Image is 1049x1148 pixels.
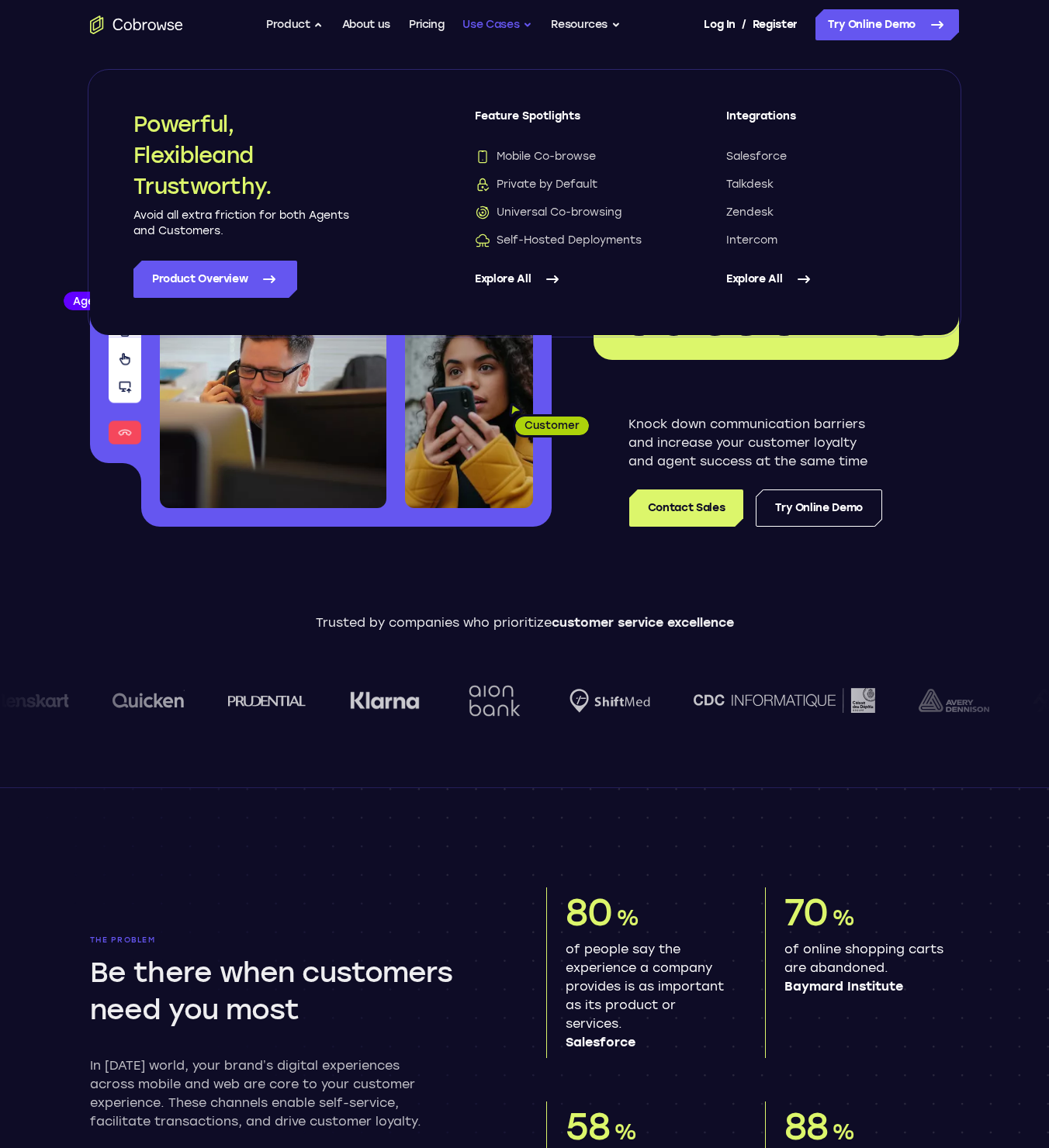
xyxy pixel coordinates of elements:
p: In [DATE] world, your brand’s digital experiences across mobile and web are core to your customer... [90,1056,441,1131]
button: Product [266,9,324,40]
a: Explore All [475,261,664,298]
img: Mobile Co-browse [475,149,490,164]
a: Self-Hosted DeploymentsSelf-Hosted Deployments [475,233,664,248]
span: / [742,16,746,34]
a: Contact Sales [629,489,743,527]
a: Universal Co-browsingUniversal Co-browsing [475,205,664,220]
a: Go to the home page [90,16,183,34]
button: Resources [551,9,621,40]
span: 70 [784,890,828,935]
a: Talkdesk [726,177,916,192]
span: Baymard Institute [784,977,947,996]
img: Private by Default [475,177,490,192]
a: Try Online Demo [815,9,959,40]
span: Self-Hosted Deployments [475,233,642,248]
span: Integrations [726,109,916,137]
span: % [832,1119,854,1145]
p: of people say the experience a company provides is as important as its product or services. [566,940,728,1052]
h2: Powerful, Flexible and Trustworthy. [133,109,351,202]
img: A customer holding their phone [405,324,533,508]
a: Explore All [726,261,916,298]
span: Private by Default [475,177,597,192]
span: Salesforce [726,149,787,164]
a: Salesforce [726,149,916,164]
a: Zendesk [726,205,916,220]
span: Talkdesk [726,177,774,192]
img: Aion Bank [463,669,526,732]
img: CDC Informatique [694,688,875,712]
a: Pricing [409,9,445,40]
span: Universal Co-browsing [475,205,621,220]
button: Use Cases [462,9,532,40]
a: Mobile Co-browseMobile Co-browse [475,149,664,164]
a: About us [342,9,390,40]
span: Zendesk [726,205,774,220]
span: Salesforce [566,1033,728,1052]
a: Log In [704,9,735,40]
img: Universal Co-browsing [475,205,490,220]
span: Mobile Co-browse [475,149,596,164]
p: The problem [90,935,503,945]
img: Self-Hosted Deployments [475,233,490,248]
span: 80 [566,890,612,935]
span: % [616,904,639,931]
a: Private by DefaultPrivate by Default [475,177,664,192]
p: of online shopping carts are abandoned. [784,940,947,996]
h2: Be there when customers need you most [90,954,497,1029]
a: Try Online Demo [756,489,882,527]
span: customer service excellence [552,615,734,630]
img: Klarna [350,691,420,710]
span: % [614,1119,636,1145]
img: Shiftmed [570,689,650,713]
p: Knock down communication barriers and increase your customer loyalty and agent success at the sam... [628,415,882,471]
a: Product Overview [133,261,297,298]
a: Intercom [726,233,916,248]
img: prudential [228,694,306,707]
img: A customer support agent talking on the phone [160,231,386,508]
span: Intercom [726,233,777,248]
span: % [832,904,854,931]
a: Register [753,9,798,40]
p: Avoid all extra friction for both Agents and Customers. [133,208,351,239]
span: Feature Spotlights [475,109,664,137]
